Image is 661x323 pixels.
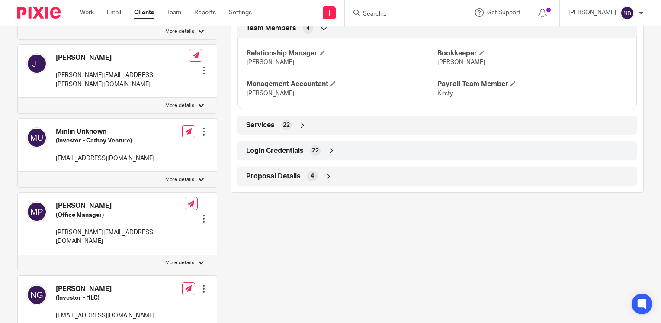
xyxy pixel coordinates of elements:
[56,127,154,136] h4: Minlin Unknown
[56,211,185,220] h5: (Office Manager)
[165,28,194,35] p: More details
[56,311,154,320] p: [EMAIL_ADDRESS][DOMAIN_NAME]
[26,127,47,148] img: svg%3E
[17,7,61,19] img: Pixie
[362,10,440,18] input: Search
[246,172,301,181] span: Proposal Details
[312,146,319,155] span: 22
[80,8,94,17] a: Work
[247,59,294,65] span: [PERSON_NAME]
[167,8,181,17] a: Team
[246,121,275,130] span: Services
[56,201,185,210] h4: [PERSON_NAME]
[165,176,194,183] p: More details
[107,8,121,17] a: Email
[247,90,294,97] span: [PERSON_NAME]
[56,284,154,294] h4: [PERSON_NAME]
[165,102,194,109] p: More details
[26,53,47,74] img: svg%3E
[311,172,314,181] span: 4
[56,294,154,302] h5: (Investor - HLC)
[246,24,296,33] span: Team Members
[56,228,185,246] p: [PERSON_NAME][EMAIL_ADDRESS][DOMAIN_NAME]
[194,8,216,17] a: Reports
[247,49,437,58] h4: Relationship Manager
[229,8,252,17] a: Settings
[437,59,485,65] span: [PERSON_NAME]
[247,80,437,89] h4: Management Accountant
[568,8,616,17] p: [PERSON_NAME]
[56,136,154,145] h5: (Investor - Cathay Venture)
[283,121,290,129] span: 22
[56,53,189,62] h4: [PERSON_NAME]
[437,90,453,97] span: Kirsty
[246,146,304,155] span: Login Credentials
[134,8,154,17] a: Clients
[56,154,154,163] p: [EMAIL_ADDRESS][DOMAIN_NAME]
[26,284,47,305] img: svg%3E
[437,80,628,89] h4: Payroll Team Member
[56,71,189,89] p: [PERSON_NAME][EMAIL_ADDRESS][PERSON_NAME][DOMAIN_NAME]
[437,49,628,58] h4: Bookkeeper
[487,10,520,16] span: Get Support
[620,6,634,20] img: svg%3E
[26,201,47,222] img: svg%3E
[306,24,310,33] span: 4
[165,259,194,266] p: More details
